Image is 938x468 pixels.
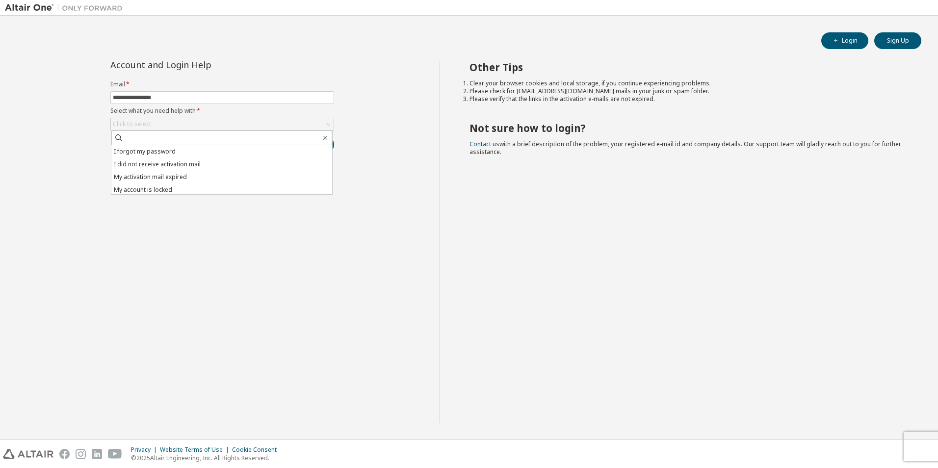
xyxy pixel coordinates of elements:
[111,145,332,158] li: I forgot my password
[108,449,122,459] img: youtube.svg
[131,446,160,454] div: Privacy
[469,87,904,95] li: Please check for [EMAIL_ADDRESS][DOMAIN_NAME] mails in your junk or spam folder.
[232,446,283,454] div: Cookie Consent
[874,32,921,49] button: Sign Up
[113,120,151,128] div: Click to select
[3,449,53,459] img: altair_logo.svg
[111,118,334,130] div: Click to select
[469,122,904,134] h2: Not sure how to login?
[131,454,283,462] p: © 2025 Altair Engineering, Inc. All Rights Reserved.
[469,95,904,103] li: Please verify that the links in the activation e-mails are not expired.
[469,140,499,148] a: Contact us
[76,449,86,459] img: instagram.svg
[92,449,102,459] img: linkedin.svg
[821,32,868,49] button: Login
[59,449,70,459] img: facebook.svg
[5,3,128,13] img: Altair One
[469,61,904,74] h2: Other Tips
[110,107,334,115] label: Select what you need help with
[469,140,901,156] span: with a brief description of the problem, your registered e-mail id and company details. Our suppo...
[110,61,289,69] div: Account and Login Help
[160,446,232,454] div: Website Terms of Use
[469,79,904,87] li: Clear your browser cookies and local storage, if you continue experiencing problems.
[110,80,334,88] label: Email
